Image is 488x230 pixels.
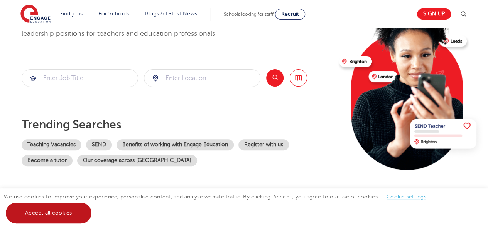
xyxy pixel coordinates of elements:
[275,9,305,20] a: Recruit
[22,118,333,132] p: Trending searches
[20,5,51,24] img: Engage Education
[86,139,112,150] a: SEND
[281,11,299,17] span: Recruit
[417,8,451,20] a: Sign up
[117,139,234,150] a: Benefits of working with Engage Education
[266,69,284,87] button: Search
[60,11,83,17] a: Find jobs
[22,20,276,38] p: Welcome to the fastest-growing database of teaching, SEND, support and leadership positions for t...
[145,11,198,17] a: Blogs & Latest News
[144,69,260,87] div: Submit
[144,70,260,87] input: Submit
[238,139,289,150] a: Register with us
[22,70,138,87] input: Submit
[77,155,197,166] a: Our coverage across [GEOGRAPHIC_DATA]
[4,194,434,216] span: We use cookies to improve your experience, personalise content, and analyse website traffic. By c...
[98,11,129,17] a: For Schools
[224,12,274,17] span: Schools looking for staff
[22,69,138,87] div: Submit
[22,139,81,150] a: Teaching Vacancies
[6,203,91,223] a: Accept all cookies
[387,194,426,200] a: Cookie settings
[22,155,73,166] a: Become a tutor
